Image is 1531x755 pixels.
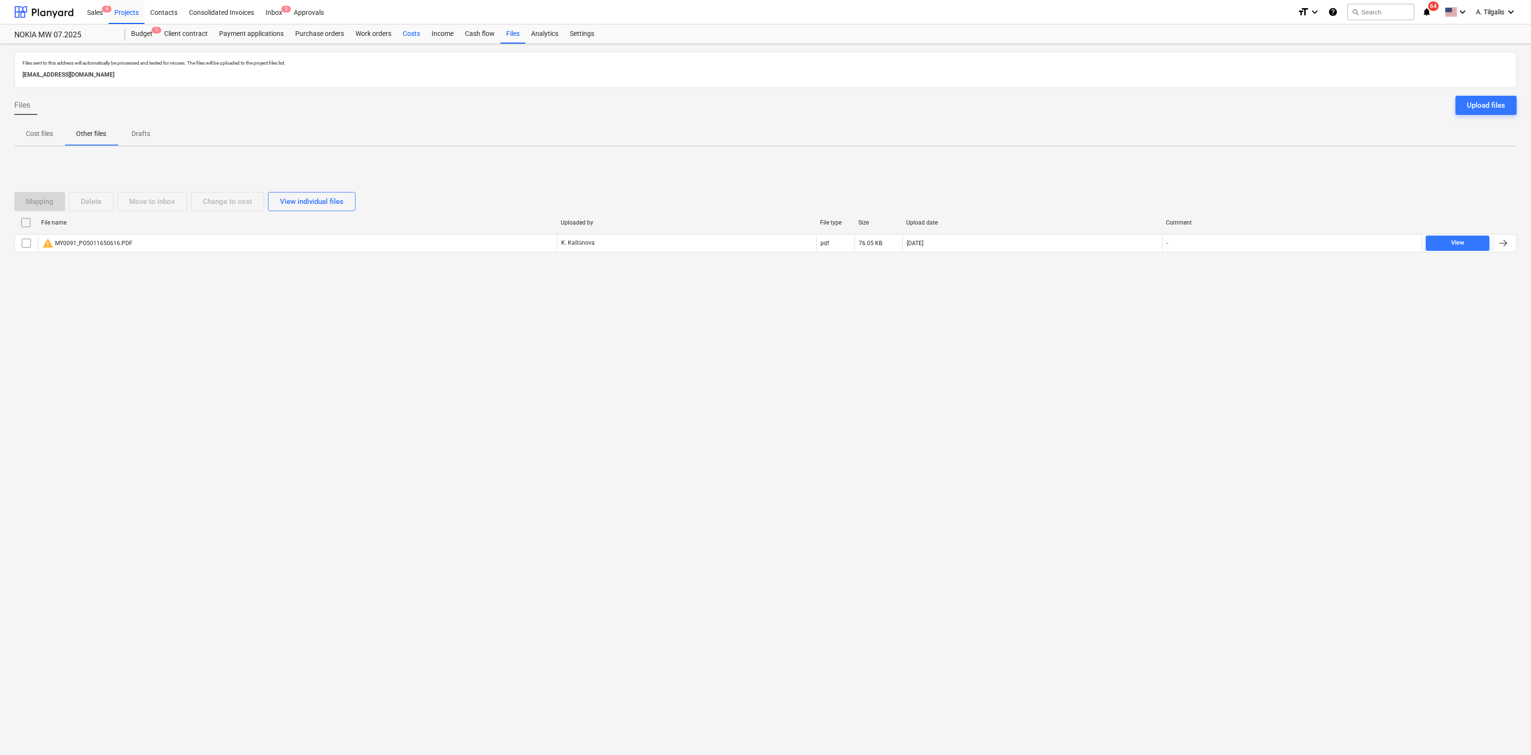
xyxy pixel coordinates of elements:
[820,219,851,226] div: File type
[268,192,355,211] button: View individual files
[1451,237,1464,248] div: View
[281,6,291,12] span: 2
[564,24,600,44] a: Settings
[129,129,152,139] p: Drafts
[1467,99,1505,112] div: Upload files
[1166,240,1168,247] div: -
[280,195,344,208] div: View individual files
[1166,219,1418,226] div: Comment
[26,129,53,139] p: Cost files
[525,24,564,44] a: Analytics
[907,240,923,247] div: [DATE]
[42,237,133,249] div: MY0091_PO5011650616.PDF
[1426,236,1489,251] button: View
[1309,6,1320,18] i: keyboard_arrow_down
[350,24,397,44] a: Work orders
[125,24,158,44] div: Budget
[76,129,106,139] p: Other files
[152,27,161,34] span: 1
[1476,8,1504,16] span: A. Tilgalis
[22,70,1509,80] p: [EMAIL_ADDRESS][DOMAIN_NAME]
[397,24,426,44] a: Costs
[858,219,899,226] div: Size
[561,239,595,247] p: K. Kaštānova
[213,24,289,44] a: Payment applications
[14,100,30,111] span: Files
[500,24,525,44] a: Files
[42,237,54,249] span: warning
[289,24,350,44] a: Purchase orders
[1352,8,1359,16] span: search
[821,240,829,247] div: pdf
[14,30,114,40] div: NOKIA MW 07.2025
[1505,6,1517,18] i: keyboard_arrow_down
[426,24,459,44] a: Income
[1428,1,1439,11] span: 64
[41,219,553,226] div: File name
[125,24,158,44] a: Budget1
[859,240,882,247] div: 76.05 KB
[459,24,500,44] a: Cash flow
[1298,6,1309,18] i: format_size
[1422,6,1431,18] i: notifications
[22,60,1509,66] p: Files sent to this address will automatically be processed and tested for viruses. The files will...
[1483,709,1531,755] iframe: Chat Widget
[561,219,813,226] div: Uploaded by
[1457,6,1468,18] i: keyboard_arrow_down
[906,219,1158,226] div: Upload date
[102,6,111,12] span: 4
[158,24,213,44] a: Client contract
[1347,4,1414,20] button: Search
[1328,6,1338,18] i: Knowledge base
[1455,96,1517,115] button: Upload files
